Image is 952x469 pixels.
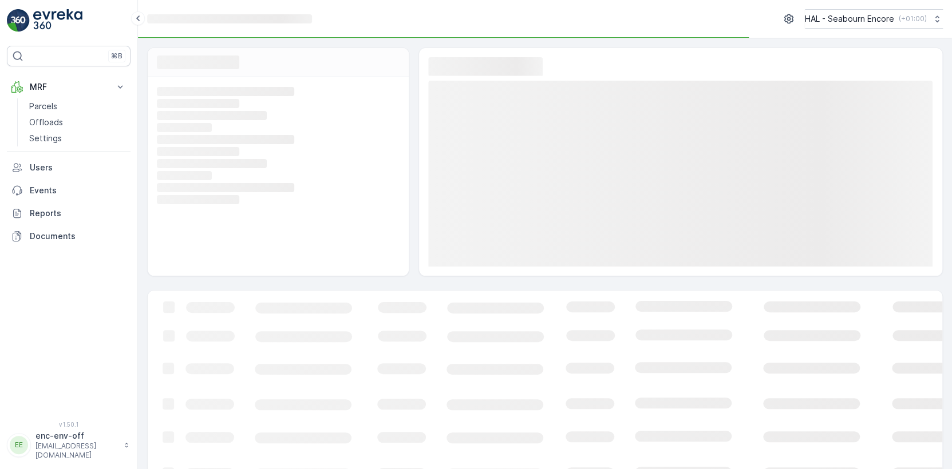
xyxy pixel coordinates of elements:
[899,14,927,23] p: ( +01:00 )
[29,117,63,128] p: Offloads
[7,430,131,460] button: EEenc-env-off[EMAIL_ADDRESS][DOMAIN_NAME]
[7,179,131,202] a: Events
[7,9,30,32] img: logo
[30,81,108,93] p: MRF
[30,230,126,242] p: Documents
[30,185,126,196] p: Events
[111,51,123,61] p: ⌘B
[29,101,57,112] p: Parcels
[7,202,131,225] a: Reports
[25,114,131,130] a: Offloads
[805,13,894,25] p: HAL - Seabourn Encore
[7,75,131,98] button: MRF
[25,130,131,146] a: Settings
[7,156,131,179] a: Users
[7,225,131,248] a: Documents
[25,98,131,114] a: Parcels
[35,430,118,442] p: enc-env-off
[7,421,131,428] span: v 1.50.1
[805,9,943,29] button: HAL - Seabourn Encore(+01:00)
[35,442,118,460] p: [EMAIL_ADDRESS][DOMAIN_NAME]
[29,133,62,144] p: Settings
[33,9,82,32] img: logo_light-DOdMpM7g.png
[10,436,28,454] div: EE
[30,208,126,219] p: Reports
[30,162,126,173] p: Users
